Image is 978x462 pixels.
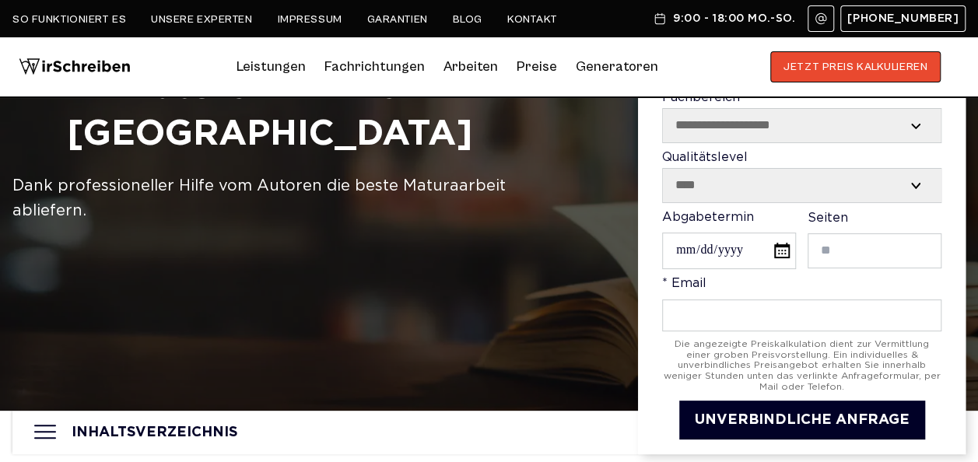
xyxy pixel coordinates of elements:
[151,13,252,26] a: Unsere Experten
[453,13,482,26] a: Blog
[673,12,795,25] span: 9:00 - 18:00 Mo.-So.
[662,277,941,331] label: * Email
[679,401,925,440] button: UNVERBINDLICHE ANFRAGE
[576,54,658,79] a: Generatoren
[662,151,941,203] label: Qualitätslevel
[662,233,796,269] input: Abgabetermin
[663,109,941,142] select: Fachbereich
[507,13,558,26] a: Kontakt
[12,13,126,26] a: So funktioniert es
[840,5,966,32] a: [PHONE_NUMBER]
[278,13,342,26] a: Impressum
[662,91,941,143] label: Fachbereich
[662,299,941,331] input: * Email
[695,414,910,426] span: UNVERBINDLICHE ANFRAGE
[662,339,941,393] div: Die angezeigte Preiskalkulation dient zur Vermittlung einer groben Preisvorstellung. Ein individu...
[770,51,941,82] button: JETZT PREIS KALKULIEREN
[847,12,959,25] span: [PHONE_NUMBER]
[662,2,941,440] form: Contact form
[663,169,941,201] select: Qualitätslevel
[324,54,425,79] a: Fachrichtungen
[517,58,557,75] a: Preise
[367,13,428,26] a: Garantien
[662,211,796,270] label: Abgabetermin
[19,51,131,82] img: logo wirschreiben
[815,12,827,25] img: Email
[653,12,667,25] img: Schedule
[443,54,498,79] a: Arbeiten
[12,173,528,223] div: Dank professioneller Hilfe vom Autoren die beste Maturaarbeit abliefern.
[237,54,306,79] a: Leistungen
[808,212,848,224] span: Seiten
